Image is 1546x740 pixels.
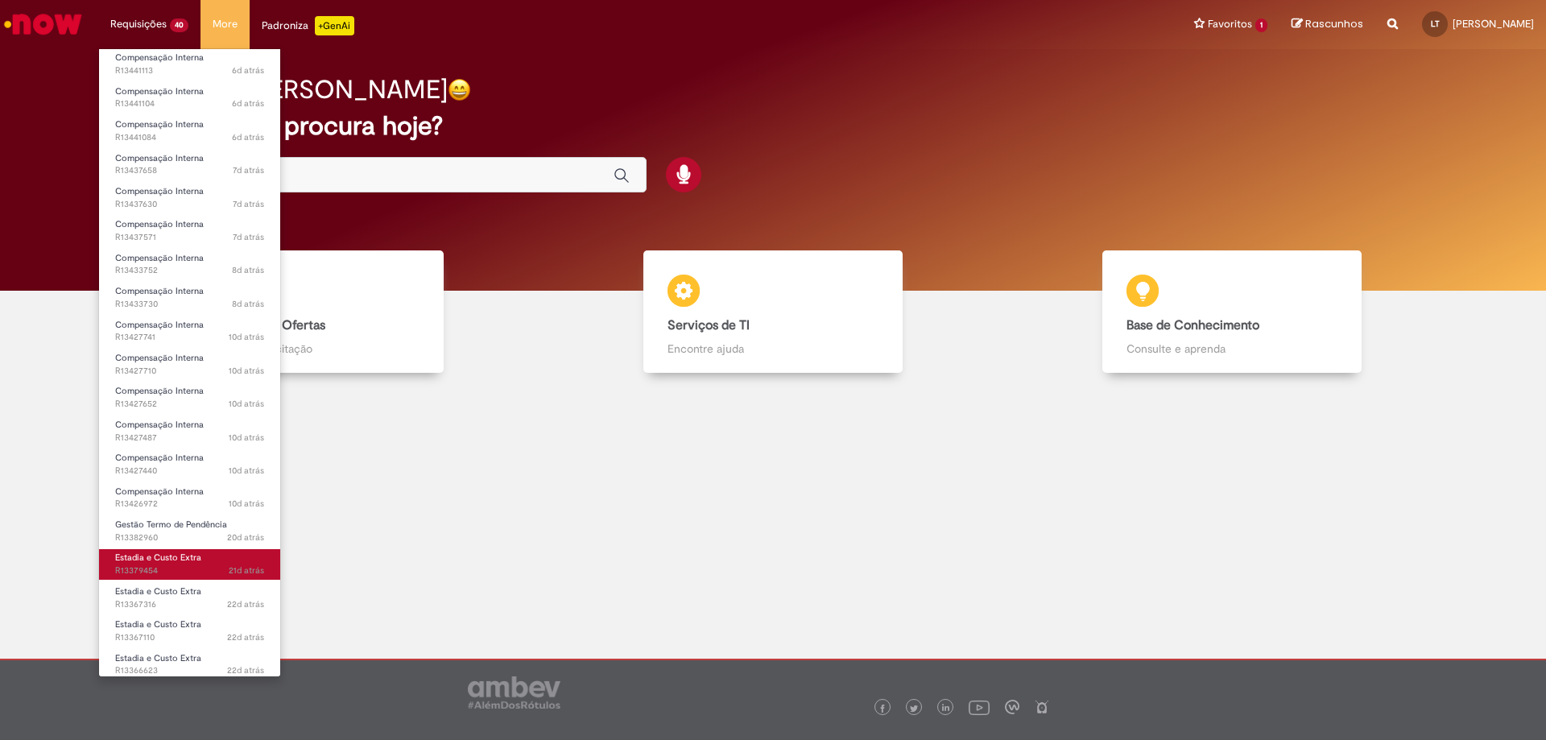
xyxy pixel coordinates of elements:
span: 1 [1255,19,1267,32]
b: Serviços de TI [668,317,750,333]
img: logo_footer_youtube.png [969,697,990,717]
span: 10d atrás [229,498,264,510]
a: Aberto R13437571 : Compensação Interna [99,216,280,246]
time: 22/08/2025 17:28:45 [232,64,264,76]
span: Compensação Interna [115,486,204,498]
time: 07/08/2025 10:35:38 [227,631,264,643]
a: Aberto R13433730 : Compensação Interna [99,283,280,312]
span: R13427741 [115,331,264,344]
time: 22/08/2025 17:26:22 [232,97,264,110]
a: Aberto R13427487 : Compensação Interna [99,416,280,446]
span: R13441113 [115,64,264,77]
a: Aberto R13441084 : Compensação Interna [99,116,280,146]
span: R13366623 [115,664,264,677]
span: R13437630 [115,198,264,211]
span: R13427440 [115,465,264,477]
a: Aberto R13382960 : Gestão Termo de Pendência [99,516,280,546]
h2: Bom dia, [PERSON_NAME] [139,76,448,104]
a: Aberto R13427652 : Compensação Interna [99,382,280,412]
span: R13437658 [115,164,264,177]
span: 21d atrás [229,564,264,577]
div: Padroniza [262,16,354,35]
a: Aberto R13437630 : Compensação Interna [99,183,280,213]
img: logo_footer_naosei.png [1035,700,1049,714]
span: R13433752 [115,264,264,277]
span: R13427710 [115,365,264,378]
h2: O que você procura hoje? [139,112,1408,140]
p: Encontre ajuda [668,341,878,357]
time: 07/08/2025 10:13:27 [227,664,264,676]
span: R13441084 [115,131,264,144]
span: Compensação Interna [115,152,204,164]
span: 22d atrás [227,598,264,610]
span: 10d atrás [229,331,264,343]
ul: Requisições [98,48,281,677]
span: 10d atrás [229,365,264,377]
span: Compensação Interna [115,419,204,431]
time: 21/08/2025 17:06:18 [233,164,264,176]
span: 6d atrás [232,131,264,143]
span: Estadia e Custo Extra [115,652,201,664]
p: Abra uma solicitação [209,341,420,357]
a: Aberto R13427741 : Compensação Interna [99,316,280,346]
time: 08/08/2025 14:47:35 [227,531,264,544]
time: 20/08/2025 17:06:02 [232,298,264,310]
a: Aberto R13367316 : Estadia e Custo Extra [99,583,280,613]
span: Compensação Interna [115,85,204,97]
span: R13382960 [115,531,264,544]
span: Compensação Interna [115,252,204,264]
time: 19/08/2025 10:41:21 [229,365,264,377]
img: logo_footer_twitter.png [910,705,918,713]
span: Compensação Interna [115,319,204,331]
span: R13427487 [115,432,264,444]
span: 22d atrás [227,631,264,643]
span: 22d atrás [227,664,264,676]
span: Rascunhos [1305,16,1363,31]
time: 21/08/2025 16:53:50 [233,231,264,243]
p: +GenAi [315,16,354,35]
span: 40 [170,19,188,32]
a: Catálogo de Ofertas Abra uma solicitação [85,250,544,374]
span: Favoritos [1208,16,1252,32]
img: logo_footer_facebook.png [878,705,887,713]
a: Aberto R13441113 : Compensação Interna [99,49,280,79]
span: 6d atrás [232,64,264,76]
span: Compensação Interna [115,218,204,230]
a: Aberto R13441104 : Compensação Interna [99,83,280,113]
a: Aberto R13437658 : Compensação Interna [99,150,280,180]
a: Rascunhos [1292,17,1363,32]
span: R13427652 [115,398,264,411]
span: Compensação Interna [115,118,204,130]
a: Aberto R13367110 : Estadia e Custo Extra [99,616,280,646]
time: 20/08/2025 17:10:14 [232,264,264,276]
span: 7d atrás [233,164,264,176]
span: 20d atrás [227,531,264,544]
span: More [213,16,238,32]
span: R13367110 [115,631,264,644]
span: 7d atrás [233,198,264,210]
a: Aberto R13427440 : Compensação Interna [99,449,280,479]
a: Aberto R13427710 : Compensação Interna [99,349,280,379]
span: 10d atrás [229,465,264,477]
span: LT [1431,19,1440,29]
span: Compensação Interna [115,52,204,64]
span: R13441104 [115,97,264,110]
span: R13426972 [115,498,264,511]
a: Aberto R13379454 : Estadia e Custo Extra [99,549,280,579]
time: 07/08/2025 10:42:54 [227,598,264,610]
time: 08/08/2025 10:54:32 [229,564,264,577]
a: Aberto R13366623 : Estadia e Custo Extra [99,650,280,680]
span: Requisições [110,16,167,32]
time: 19/08/2025 10:14:06 [229,432,264,444]
p: Consulte e aprenda [1126,341,1337,357]
span: Compensação Interna [115,285,204,297]
span: Gestão Termo de Pendência [115,519,227,531]
time: 19/08/2025 08:58:44 [229,498,264,510]
span: 10d atrás [229,398,264,410]
span: Compensação Interna [115,452,204,464]
time: 22/08/2025 17:22:47 [232,131,264,143]
time: 19/08/2025 10:06:48 [229,465,264,477]
img: happy-face.png [448,78,471,101]
time: 19/08/2025 10:35:40 [229,398,264,410]
time: 19/08/2025 10:44:22 [229,331,264,343]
